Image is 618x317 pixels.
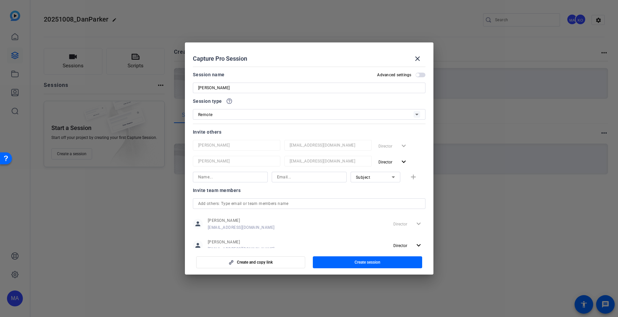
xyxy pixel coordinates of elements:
[290,141,366,149] input: Email...
[193,128,425,136] div: Invite others
[198,200,420,208] input: Add others: Type email or team members name
[208,218,275,223] span: [PERSON_NAME]
[208,246,275,252] span: [EMAIL_ADDRESS][DOMAIN_NAME]
[393,243,407,248] span: Director
[198,173,262,181] input: Name...
[196,256,306,268] button: Create and copy link
[415,241,423,250] mat-icon: expand_more
[355,260,380,265] span: Create session
[378,160,392,164] span: Director
[193,97,222,105] span: Session type
[193,51,425,67] div: Capture Pro Session
[277,173,341,181] input: Email...
[290,157,366,165] input: Email...
[356,175,370,180] span: Subject
[208,225,275,230] span: [EMAIL_ADDRESS][DOMAIN_NAME]
[313,256,422,268] button: Create session
[226,98,233,104] mat-icon: help_outline
[198,112,213,117] span: Remote
[193,219,203,229] mat-icon: person
[198,84,420,92] input: Enter Session Name
[198,157,275,165] input: Name...
[193,186,425,194] div: Invite team members
[237,260,273,265] span: Create and copy link
[193,71,225,79] div: Session name
[391,239,425,251] button: Director
[193,240,203,250] mat-icon: person
[377,72,411,78] h2: Advanced settings
[414,55,421,63] mat-icon: close
[198,141,275,149] input: Name...
[208,239,275,245] span: [PERSON_NAME]
[400,158,408,166] mat-icon: expand_more
[376,156,411,168] button: Director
